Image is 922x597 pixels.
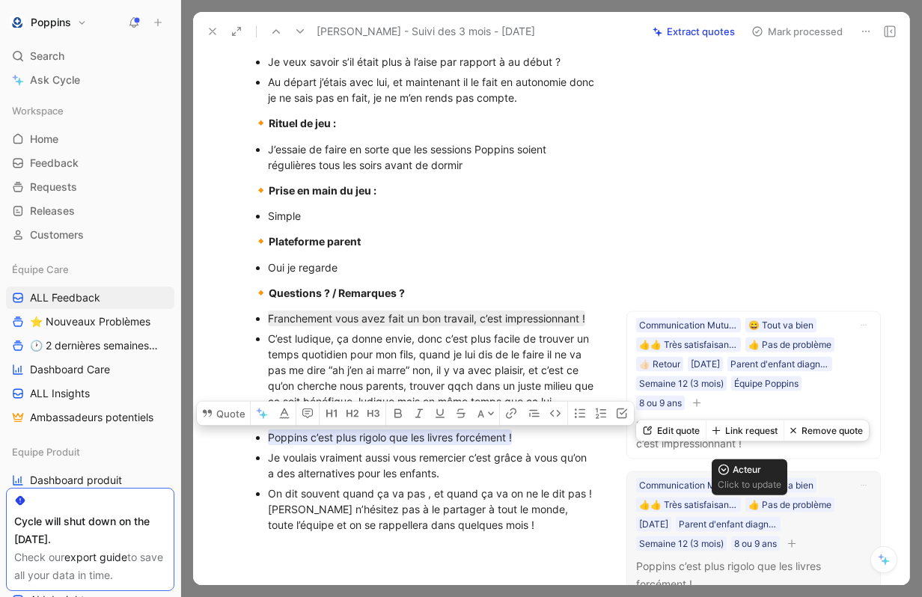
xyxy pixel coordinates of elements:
[6,128,174,150] a: Home
[30,132,58,147] span: Home
[30,227,84,242] span: Customers
[10,15,25,30] img: Poppins
[639,337,738,352] div: 👍👍 Très satisfaisant (>= 4))
[6,200,174,222] a: Releases
[268,450,598,481] div: Je voulais vraiment aussi vous remercier c’est grâce à vous qu’on a des alternatives pour les enf...
[30,180,77,195] span: Requests
[14,512,166,548] div: Cycle will shut down on the [DATE].
[784,420,869,441] button: Remove quote
[473,401,499,425] button: A
[269,184,376,197] strong: Prise en main du jeu :
[636,420,706,441] button: Edit quote
[6,334,174,357] a: 🕐 2 dernières semaines - Occurences
[30,71,80,89] span: Ask Cycle
[14,548,166,584] div: Check our to save all your data in time.
[30,156,79,171] span: Feedback
[639,317,738,332] div: Communication Mutuelles
[639,497,738,512] div: 👍👍 Très satisfaisant (>= 4))
[12,103,64,118] span: Workspace
[639,536,724,551] div: Semaine 12 (3 mois)
[253,285,269,300] span: 🔸
[646,21,742,42] button: Extract quotes
[639,356,680,371] div: 👍🏻 Retour
[253,183,269,198] span: 🔸
[269,287,405,299] strong: Questions ? / Remarques ?
[253,233,269,248] span: 🔸
[30,203,75,218] span: Releases
[269,235,361,248] strong: Plateforme parent
[748,317,813,332] div: 😄 Tout va bien
[31,16,71,29] h1: Poppins
[6,258,174,281] div: Équipe Care
[317,22,535,40] span: [PERSON_NAME] - Suivi des 3 mois - [DATE]
[6,406,174,429] a: Ambassadeurs potentiels
[12,262,69,277] span: Équipe Care
[268,54,598,70] div: Je veux savoir s’il était plus à l’aise par rapport à au début ?
[30,314,150,329] span: ⭐ Nouveaux Problèmes
[6,469,174,492] a: Dashboard produit
[745,21,849,42] button: Mark processed
[30,290,100,305] span: ALL Feedback
[639,516,668,531] div: [DATE]
[6,441,174,463] div: Equipe Produit
[268,74,598,105] div: Au départ j’étais avec lui, et maintenant il le fait en autonomie donc je ne sais pas en fait, je...
[30,47,64,65] span: Search
[639,477,738,492] div: Communication Mutuelles
[706,420,784,441] button: Link request
[6,45,174,67] div: Search
[679,516,778,531] div: Parent d'enfant diagnostiqué
[748,497,831,512] div: 👍 Pas de problème
[268,141,598,173] div: J’essaie de faire en sorte que les sessions Poppins soient régulières tous les soirs avant de dormir
[30,410,153,425] span: Ambassadeurs potentiels
[197,401,250,425] button: Quote
[734,376,799,391] div: Équipe Poppins
[30,386,90,401] span: ALL Insights
[748,477,813,492] div: 😄 Tout va bien
[64,551,127,563] a: export guide
[730,356,829,371] div: Parent d'enfant diagnostiqué
[636,416,871,452] p: Franchement vous avez fait un bon travail, c’est impressionnant !
[691,356,720,371] div: [DATE]
[6,12,91,33] button: PoppinsPoppins
[6,176,174,198] a: Requests
[6,99,174,122] div: Workspace
[30,338,158,353] span: 🕐 2 dernières semaines - Occurences
[6,358,174,381] a: Dashboard Care
[30,473,122,488] span: Dashboard produit
[734,536,777,551] div: 8 ou 9 ans
[253,115,269,130] span: 🔸
[30,362,110,377] span: Dashboard Care
[268,310,585,326] mark: Franchement vous avez fait un bon travail, c’est impressionnant !
[6,258,174,429] div: Équipe CareALL Feedback⭐ Nouveaux Problèmes🕐 2 dernières semaines - OccurencesDashboard CareALL I...
[6,69,174,91] a: Ask Cycle
[12,444,80,459] span: Equipe Produit
[748,337,831,352] div: 👍 Pas de problème
[6,152,174,174] a: Feedback
[639,376,724,391] div: Semaine 12 (3 mois)
[268,486,598,533] div: On dit souvent quand ça va pas , et quand ça va on ne le dit pas ! [PERSON_NAME] n’hésitez pas à ...
[636,557,871,593] p: Poppins c’est plus rigolo que les livres forcément !
[268,331,598,425] div: C’est ludique, ça donne envie, donc c’est plus facile de trouver un temps quotidien pour mon fils...
[6,287,174,309] a: ALL Feedback
[269,117,336,129] strong: Rituel de jeu :
[268,429,512,445] mark: Poppins c’est plus rigolo que les livres forcément !
[6,382,174,405] a: ALL Insights
[6,224,174,246] a: Customers
[6,310,174,333] a: ⭐ Nouveaux Problèmes
[268,208,598,224] div: Simple
[268,260,598,275] div: Oui je regarde
[639,395,682,410] div: 8 ou 9 ans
